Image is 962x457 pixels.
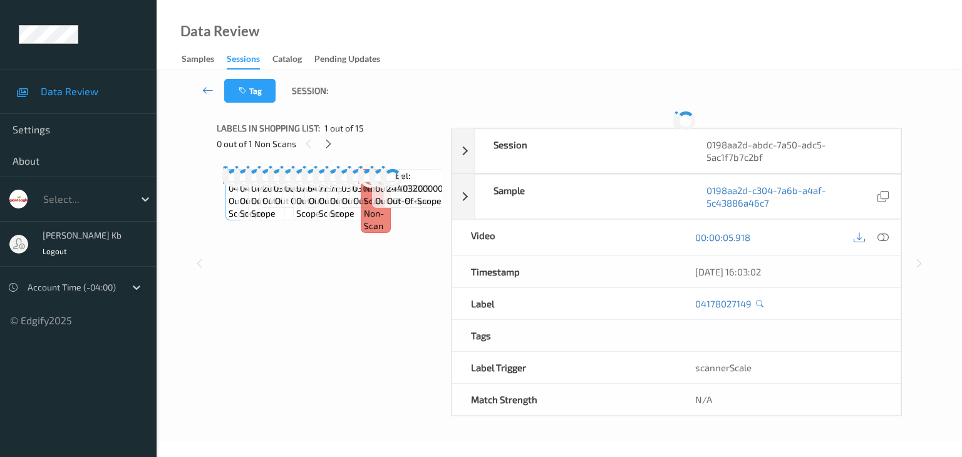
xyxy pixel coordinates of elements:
span: out-of-scope [229,195,282,220]
div: Data Review [180,25,259,38]
a: 04178027149 [695,297,752,310]
div: Sample [475,175,688,218]
div: Catalog [272,53,302,68]
span: non-scan [364,207,388,232]
div: N/A [676,384,901,415]
span: out-of-scope [309,195,363,207]
span: Label: Non-Scan [364,170,388,207]
a: Catalog [272,51,314,68]
span: out-of-scope [296,195,349,220]
a: Samples [182,51,227,68]
span: out-of-scope [240,195,293,220]
div: Pending Updates [314,53,380,68]
div: Session [475,129,688,173]
a: 00:00:05.918 [695,231,750,244]
span: out-of-scope [275,195,329,207]
div: Match Strength [452,384,676,415]
span: out-of-scope [387,195,442,207]
div: Timestamp [452,256,676,287]
div: Sessions [227,53,260,69]
a: Sessions [227,51,272,69]
a: 0198aa2d-c304-7a6b-a4af-5c43886a46c7 [706,184,874,209]
div: Label [452,288,676,319]
div: Sample0198aa2d-c304-7a6b-a4af-5c43886a46c7 [452,174,901,219]
div: Label Trigger [452,352,676,383]
span: out-of-scope [291,195,345,207]
button: Tag [224,79,276,103]
span: out-of-scope [262,195,317,207]
span: out-of-scope [375,195,430,207]
div: scannerScale [676,352,901,383]
span: Label: 24403200000 [386,170,443,195]
span: Labels in shopping list: [217,122,320,135]
div: 0 out of 1 Non Scans [217,136,442,151]
span: 1 out of 15 [324,122,364,135]
div: [DATE] 16:03:02 [695,265,882,278]
div: Samples [182,53,214,68]
div: Video [452,220,676,255]
span: Session: [292,85,328,97]
span: out-of-scope [353,195,408,207]
div: Session0198aa2d-abdc-7a50-adc5-5ac1f7b7c2bf [452,128,901,173]
span: out-of-scope [342,195,396,207]
span: out-of-scope [330,195,383,220]
a: Pending Updates [314,51,393,68]
span: out-of-scope [251,195,303,220]
span: out-of-scope [319,195,372,220]
div: 0198aa2d-abdc-7a50-adc5-5ac1f7b7c2bf [688,129,901,173]
div: Tags [452,320,676,351]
